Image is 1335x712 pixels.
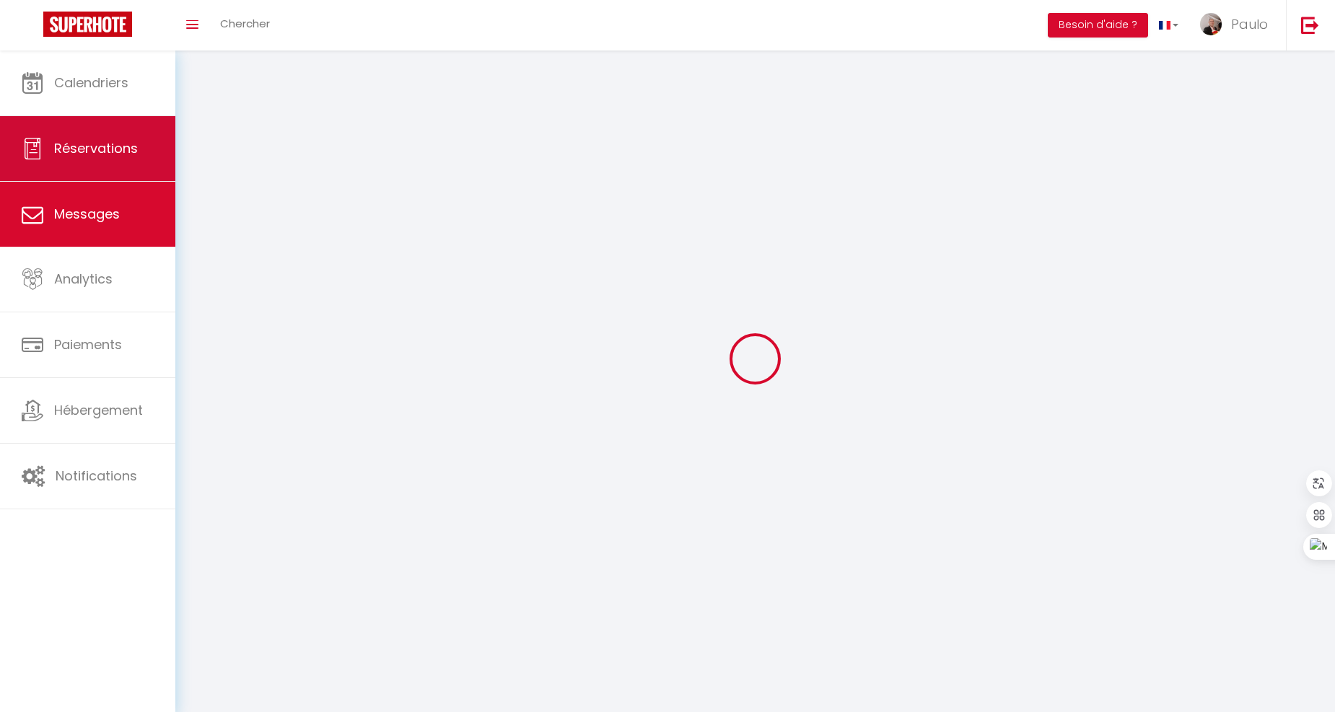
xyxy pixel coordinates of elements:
[54,205,120,223] span: Messages
[54,335,122,353] span: Paiements
[1301,16,1319,34] img: logout
[54,74,128,92] span: Calendriers
[54,401,143,419] span: Hébergement
[54,270,113,288] span: Analytics
[43,12,132,37] img: Super Booking
[56,467,137,485] span: Notifications
[1048,13,1148,38] button: Besoin d'aide ?
[1200,13,1222,35] img: ...
[54,139,138,157] span: Réservations
[220,16,270,31] span: Chercher
[1231,15,1268,33] span: Paulo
